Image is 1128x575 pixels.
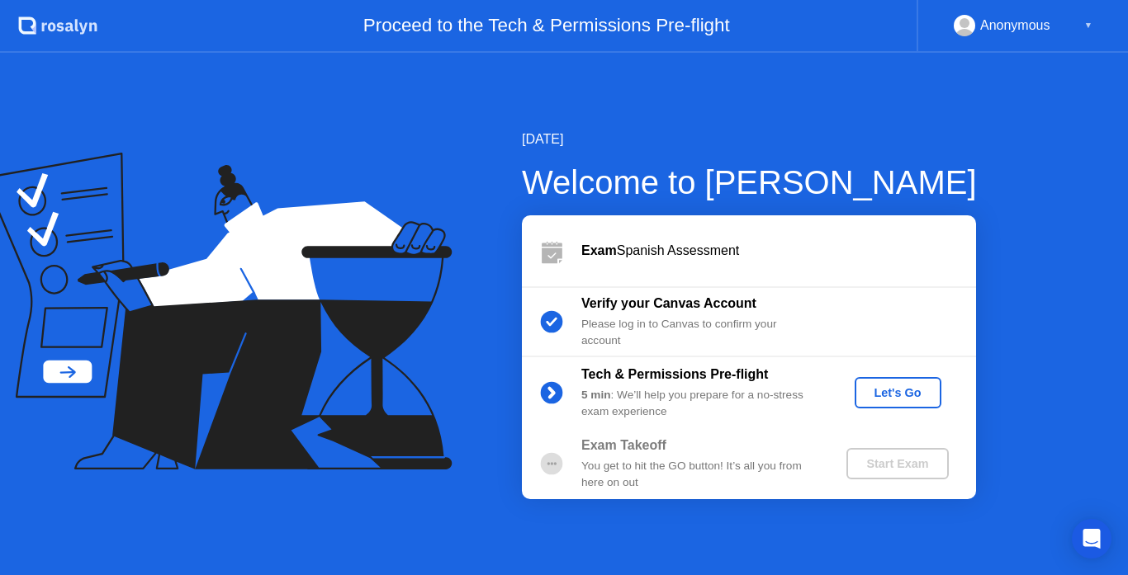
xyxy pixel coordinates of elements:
b: 5 min [581,389,611,401]
b: Exam Takeoff [581,438,666,452]
div: Open Intercom Messenger [1072,519,1111,559]
button: Start Exam [846,448,948,479]
b: Exam [581,243,617,257]
div: Let's Go [861,386,935,399]
button: Let's Go [855,377,941,408]
b: Tech & Permissions Pre-flight [581,367,768,381]
div: [DATE] [522,130,977,149]
div: Welcome to [PERSON_NAME] [522,158,977,207]
div: ▼ [1084,15,1092,36]
div: You get to hit the GO button! It’s all you from here on out [581,458,819,492]
div: Start Exam [853,457,941,470]
b: Verify your Canvas Account [581,296,756,310]
div: Anonymous [980,15,1050,36]
div: Please log in to Canvas to confirm your account [581,316,819,350]
div: Spanish Assessment [581,241,976,261]
div: : We’ll help you prepare for a no-stress exam experience [581,387,819,421]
